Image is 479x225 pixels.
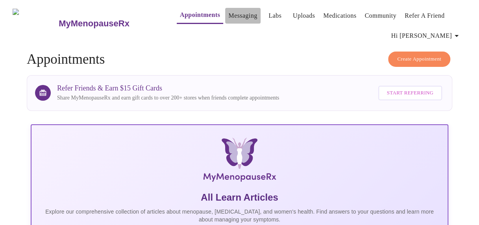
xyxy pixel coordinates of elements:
[361,8,399,24] button: Community
[58,10,161,37] a: MyMenopauseRx
[180,9,220,20] a: Appointments
[27,52,452,67] h4: Appointments
[100,138,378,185] img: MyMenopauseRx Logo
[320,8,359,24] button: Medications
[268,10,281,21] a: Labs
[13,9,58,38] img: MyMenopauseRx Logo
[290,8,318,24] button: Uploads
[263,8,288,24] button: Labs
[376,82,444,104] a: Start Referring
[225,8,260,24] button: Messaging
[323,10,356,21] a: Medications
[38,208,441,223] p: Explore our comprehensive collection of articles about menopause, [MEDICAL_DATA], and women's hea...
[293,10,315,21] a: Uploads
[57,94,279,102] p: Share MyMenopauseRx and earn gift cards to over 200+ stores when friends complete appointments
[387,89,433,98] span: Start Referring
[364,10,396,21] a: Community
[59,18,129,29] h3: MyMenopauseRx
[401,8,448,24] button: Refer a Friend
[228,10,257,21] a: Messaging
[378,86,442,100] button: Start Referring
[397,55,441,64] span: Create Appointment
[57,84,279,92] h3: Refer Friends & Earn $15 Gift Cards
[405,10,445,21] a: Refer a Friend
[391,30,461,41] span: Hi [PERSON_NAME]
[388,28,464,44] button: Hi [PERSON_NAME]
[38,191,441,204] h5: All Learn Articles
[388,52,450,67] button: Create Appointment
[177,7,223,24] button: Appointments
